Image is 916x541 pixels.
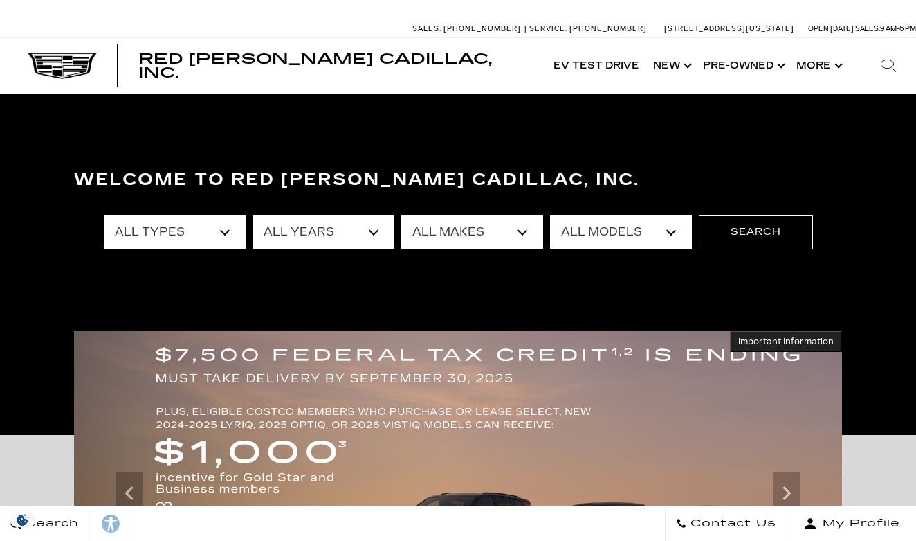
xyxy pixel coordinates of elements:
span: Open [DATE] [808,24,854,33]
span: Service: [529,24,567,33]
span: 9 AM-6 PM [880,24,916,33]
a: [STREET_ADDRESS][US_STATE] [664,24,794,33]
a: Sales: [PHONE_NUMBER] [412,25,524,33]
span: Search [21,514,79,533]
select: Filter by model [550,215,692,249]
button: Important Information [730,331,842,352]
button: More [789,38,847,94]
h3: Welcome to Red [PERSON_NAME] Cadillac, Inc. [74,166,842,194]
img: Opt-Out Icon [7,513,39,527]
button: Open user profile menu [787,506,916,541]
span: Sales: [855,24,880,33]
section: Click to Open Cookie Consent Modal [7,513,39,527]
span: My Profile [817,514,900,533]
span: [PHONE_NUMBER] [569,24,647,33]
a: Pre-Owned [696,38,789,94]
select: Filter by year [253,215,394,249]
a: New [646,38,696,94]
button: Search [699,215,813,249]
span: Contact Us [687,514,776,533]
a: EV Test Drive [547,38,646,94]
select: Filter by make [401,215,543,249]
a: Red [PERSON_NAME] Cadillac, Inc. [138,52,533,80]
span: Sales: [412,24,441,33]
span: Red [PERSON_NAME] Cadillac, Inc. [138,51,492,81]
select: Filter by type [104,215,246,249]
span: Important Information [738,336,834,347]
span: [PHONE_NUMBER] [443,24,521,33]
div: Previous [116,472,143,514]
a: Contact Us [665,506,787,541]
div: Next [773,472,800,514]
img: Cadillac Dark Logo with Cadillac White Text [28,53,97,79]
a: Service: [PHONE_NUMBER] [524,25,650,33]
